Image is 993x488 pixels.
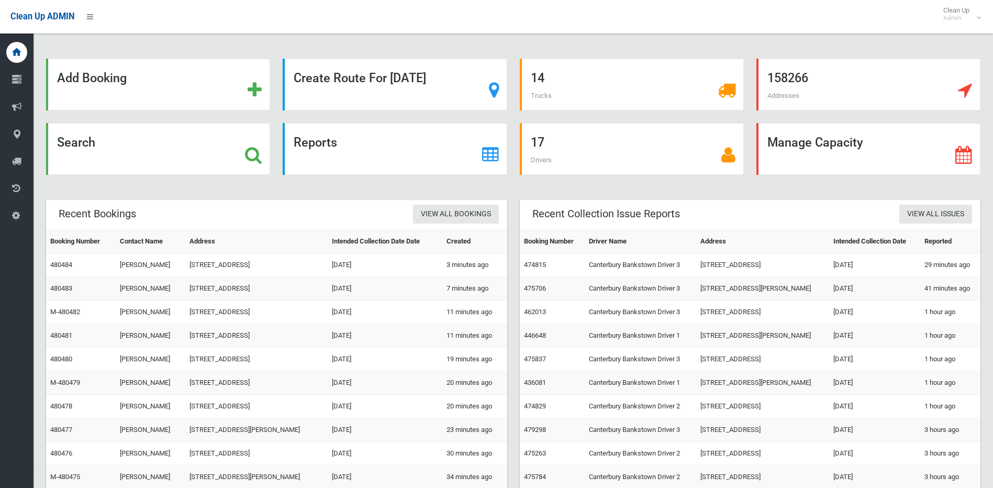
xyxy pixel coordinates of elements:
[50,284,72,292] a: 480483
[829,324,920,348] td: [DATE]
[920,442,980,465] td: 3 hours ago
[413,205,499,224] a: View All Bookings
[524,308,546,316] a: 462013
[116,253,186,277] td: [PERSON_NAME]
[185,324,327,348] td: [STREET_ADDRESS]
[696,371,829,395] td: [STREET_ADDRESS][PERSON_NAME]
[328,371,443,395] td: [DATE]
[442,348,507,371] td: 19 minutes ago
[520,204,693,224] header: Recent Collection Issue Reports
[442,301,507,324] td: 11 minutes ago
[328,348,443,371] td: [DATE]
[531,71,544,85] strong: 14
[696,324,829,348] td: [STREET_ADDRESS][PERSON_NAME]
[756,123,980,175] a: Manage Capacity
[283,59,507,110] a: Create Route For [DATE]
[442,277,507,301] td: 7 minutes ago
[50,449,72,457] a: 480476
[531,92,552,99] span: Trucks
[442,253,507,277] td: 3 minutes ago
[116,348,186,371] td: [PERSON_NAME]
[185,371,327,395] td: [STREET_ADDRESS]
[585,230,696,253] th: Driver Name
[829,253,920,277] td: [DATE]
[46,230,116,253] th: Booking Number
[50,331,72,339] a: 480481
[938,6,980,22] span: Clean Up
[829,395,920,418] td: [DATE]
[116,395,186,418] td: [PERSON_NAME]
[696,230,829,253] th: Address
[116,277,186,301] td: [PERSON_NAME]
[116,371,186,395] td: [PERSON_NAME]
[116,442,186,465] td: [PERSON_NAME]
[585,442,696,465] td: Canterbury Bankstown Driver 2
[57,135,95,150] strong: Search
[50,261,72,269] a: 480484
[328,324,443,348] td: [DATE]
[328,277,443,301] td: [DATE]
[585,395,696,418] td: Canterbury Bankstown Driver 2
[185,418,327,442] td: [STREET_ADDRESS][PERSON_NAME]
[829,230,920,253] th: Intended Collection Date
[531,156,552,164] span: Drivers
[696,418,829,442] td: [STREET_ADDRESS]
[442,442,507,465] td: 30 minutes ago
[920,371,980,395] td: 1 hour ago
[442,371,507,395] td: 20 minutes ago
[829,418,920,442] td: [DATE]
[328,395,443,418] td: [DATE]
[524,402,546,410] a: 474829
[50,402,72,410] a: 480478
[767,135,863,150] strong: Manage Capacity
[585,253,696,277] td: Canterbury Bankstown Driver 3
[46,204,149,224] header: Recent Bookings
[696,348,829,371] td: [STREET_ADDRESS]
[829,371,920,395] td: [DATE]
[185,277,327,301] td: [STREET_ADDRESS]
[442,418,507,442] td: 23 minutes ago
[283,123,507,175] a: Reports
[767,71,808,85] strong: 158266
[524,261,546,269] a: 474815
[294,71,426,85] strong: Create Route For [DATE]
[520,123,744,175] a: 17 Drivers
[829,277,920,301] td: [DATE]
[185,230,327,253] th: Address
[696,277,829,301] td: [STREET_ADDRESS][PERSON_NAME]
[50,426,72,434] a: 480477
[920,348,980,371] td: 1 hour ago
[585,348,696,371] td: Canterbury Bankstown Driver 3
[920,418,980,442] td: 3 hours ago
[328,418,443,442] td: [DATE]
[520,59,744,110] a: 14 Trucks
[116,230,186,253] th: Contact Name
[328,442,443,465] td: [DATE]
[185,348,327,371] td: [STREET_ADDRESS]
[920,395,980,418] td: 1 hour ago
[10,12,74,21] span: Clean Up ADMIN
[943,14,969,22] small: Admin
[585,324,696,348] td: Canterbury Bankstown Driver 1
[520,230,585,253] th: Booking Number
[185,253,327,277] td: [STREET_ADDRESS]
[524,331,546,339] a: 446648
[756,59,980,110] a: 158266 Addresses
[328,301,443,324] td: [DATE]
[328,230,443,253] th: Intended Collection Date Date
[50,379,80,386] a: M-480479
[524,449,546,457] a: 475263
[920,301,980,324] td: 1 hour ago
[116,301,186,324] td: [PERSON_NAME]
[899,205,972,224] a: View All Issues
[185,395,327,418] td: [STREET_ADDRESS]
[920,230,980,253] th: Reported
[328,253,443,277] td: [DATE]
[116,324,186,348] td: [PERSON_NAME]
[524,284,546,292] a: 475706
[116,418,186,442] td: [PERSON_NAME]
[696,442,829,465] td: [STREET_ADDRESS]
[46,123,270,175] a: Search
[920,277,980,301] td: 41 minutes ago
[46,59,270,110] a: Add Booking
